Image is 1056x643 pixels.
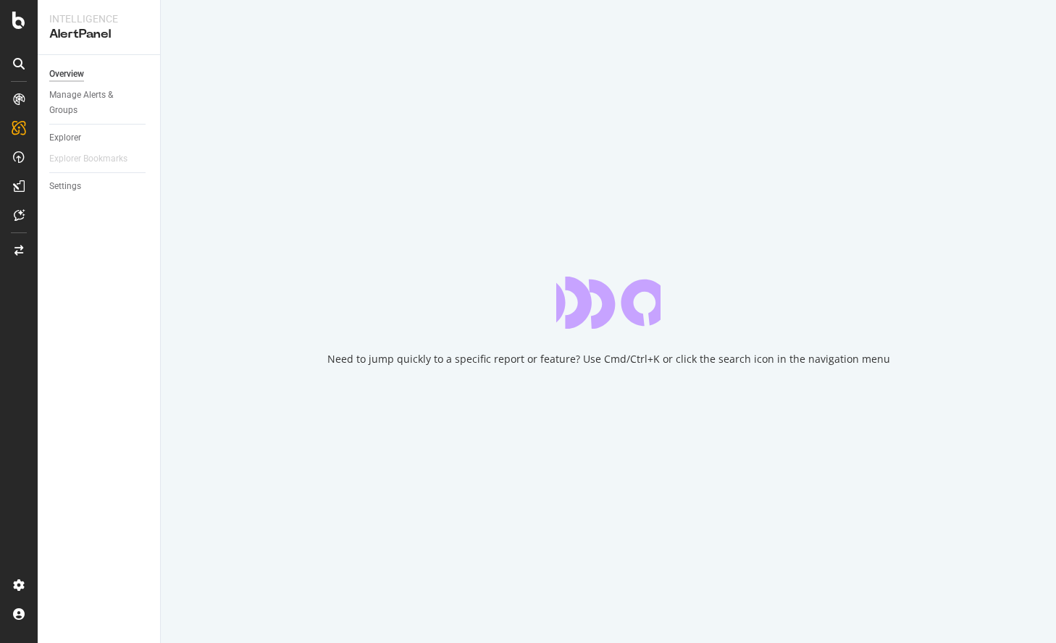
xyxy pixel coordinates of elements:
a: Manage Alerts & Groups [49,88,150,118]
div: Need to jump quickly to a specific report or feature? Use Cmd/Ctrl+K or click the search icon in ... [327,352,890,366]
div: Intelligence [49,12,148,26]
div: Overview [49,67,84,82]
a: Explorer [49,130,150,146]
div: Explorer Bookmarks [49,151,127,167]
div: animation [556,277,661,329]
a: Settings [49,179,150,194]
a: Overview [49,67,150,82]
div: Manage Alerts & Groups [49,88,136,118]
a: Explorer Bookmarks [49,151,142,167]
div: AlertPanel [49,26,148,43]
div: Explorer [49,130,81,146]
div: Settings [49,179,81,194]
